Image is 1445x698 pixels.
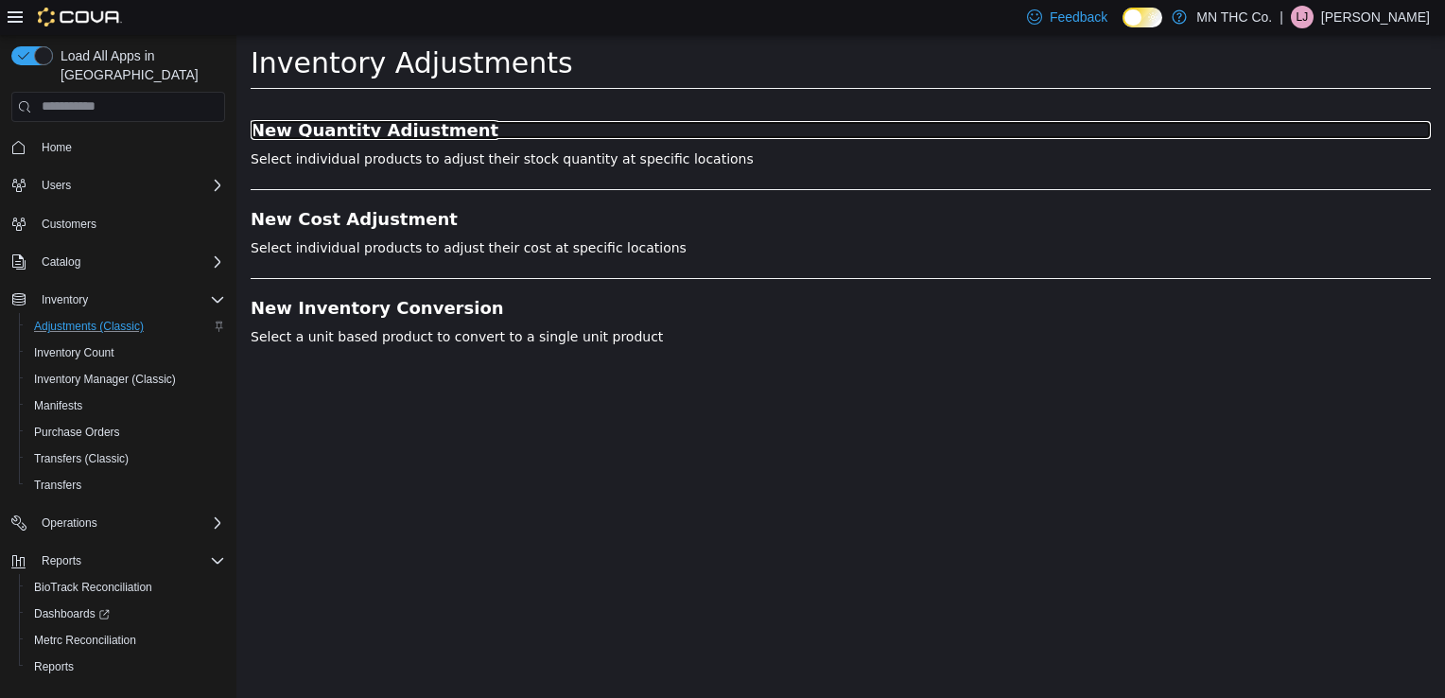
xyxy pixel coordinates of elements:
a: Reports [26,655,81,678]
button: Inventory [34,288,96,311]
button: Purchase Orders [19,419,233,445]
span: Inventory Count [26,341,225,364]
input: Dark Mode [1123,8,1162,27]
span: Dark Mode [1123,27,1123,28]
a: Manifests [26,394,90,417]
a: Adjustments (Classic) [26,315,151,338]
span: Transfers (Classic) [34,451,129,466]
span: Operations [42,515,97,531]
a: Metrc Reconciliation [26,629,144,652]
button: Reports [4,548,233,574]
span: Feedback [1050,8,1107,26]
button: Users [34,174,78,197]
button: Manifests [19,393,233,419]
span: Purchase Orders [26,421,225,444]
a: Inventory Count [26,341,122,364]
a: Dashboards [19,601,233,627]
span: Inventory [34,288,225,311]
p: Select a unit based product to convert to a single unit product [14,292,1194,312]
a: Dashboards [26,602,117,625]
a: Purchase Orders [26,421,128,444]
a: New Inventory Conversion [14,264,1194,283]
a: BioTrack Reconciliation [26,576,160,599]
button: Reports [19,654,233,680]
span: Home [42,140,72,155]
span: Inventory Manager (Classic) [26,368,225,391]
span: Users [42,178,71,193]
button: Adjustments (Classic) [19,313,233,340]
button: Reports [34,550,89,572]
span: Home [34,135,225,159]
span: Manifests [26,394,225,417]
span: BioTrack Reconciliation [34,580,152,595]
a: Customers [34,213,104,236]
button: Inventory [4,287,233,313]
span: Transfers (Classic) [26,447,225,470]
a: New Quantity Adjustment [14,86,1194,105]
span: Dashboards [34,606,110,621]
button: Users [4,172,233,199]
button: Operations [34,512,105,534]
span: Reports [34,550,225,572]
button: Transfers (Classic) [19,445,233,472]
span: Manifests [34,398,82,413]
span: Inventory [42,292,88,307]
button: Inventory Manager (Classic) [19,366,233,393]
span: Users [34,174,225,197]
p: Select individual products to adjust their stock quantity at specific locations [14,114,1194,134]
span: Inventory Manager (Classic) [34,372,176,387]
button: Operations [4,510,233,536]
div: Leslie Johnson [1291,6,1314,28]
a: New Cost Adjustment [14,175,1194,194]
span: Reports [26,655,225,678]
span: Metrc Reconciliation [34,633,136,648]
button: Catalog [34,251,88,273]
p: Select individual products to adjust their cost at specific locations [14,203,1194,223]
span: LJ [1297,6,1309,28]
p: MN THC Co. [1196,6,1272,28]
span: Customers [42,217,96,232]
button: Customers [4,210,233,237]
button: BioTrack Reconciliation [19,574,233,601]
span: Adjustments (Classic) [26,315,225,338]
span: Dashboards [26,602,225,625]
span: Metrc Reconciliation [26,629,225,652]
a: Home [34,136,79,159]
span: Customers [34,212,225,236]
span: Transfers [34,478,81,493]
span: BioTrack Reconciliation [26,576,225,599]
span: Catalog [42,254,80,270]
img: Cova [38,8,122,26]
span: Purchase Orders [34,425,120,440]
span: Adjustments (Classic) [34,319,144,334]
a: Transfers [26,474,89,497]
a: Transfers (Classic) [26,447,136,470]
p: | [1280,6,1283,28]
button: Transfers [19,472,233,498]
span: Catalog [34,251,225,273]
button: Catalog [4,249,233,275]
span: Load All Apps in [GEOGRAPHIC_DATA] [53,46,225,84]
span: Reports [42,553,81,568]
button: Home [4,133,233,161]
p: [PERSON_NAME] [1321,6,1430,28]
span: Transfers [26,474,225,497]
span: Operations [34,512,225,534]
button: Metrc Reconciliation [19,627,233,654]
span: Reports [34,659,74,674]
button: Inventory Count [19,340,233,366]
a: Inventory Manager (Classic) [26,368,183,391]
span: Inventory Count [34,345,114,360]
span: Inventory Adjustments [14,11,337,44]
